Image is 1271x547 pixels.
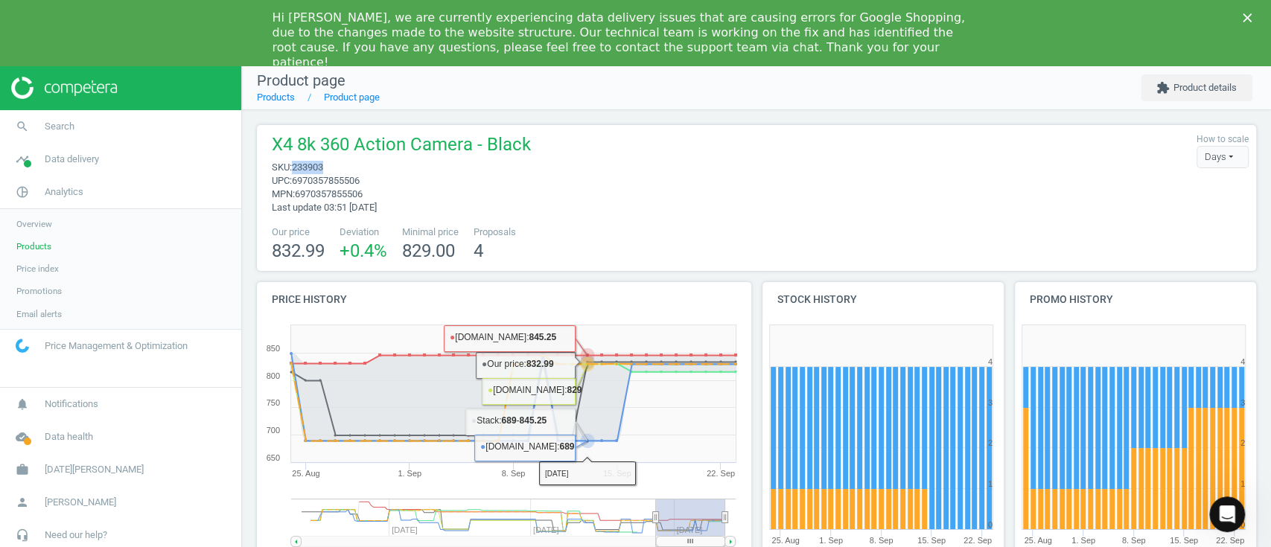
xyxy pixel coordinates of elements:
[603,469,631,478] tspan: 15. Sep
[8,423,36,451] i: cloud_done
[819,536,843,545] tspan: 1. Sep
[257,92,295,103] a: Products
[1197,146,1249,168] div: Days
[1240,398,1245,407] text: 3
[762,282,1004,317] h4: Stock history
[398,469,421,478] tspan: 1. Sep
[45,185,83,199] span: Analytics
[340,240,387,261] span: +0.4 %
[16,285,62,297] span: Promotions
[502,469,526,478] tspan: 8. Sep
[257,71,345,89] span: Product page
[292,469,319,478] tspan: 25. Aug
[1015,282,1256,317] h4: Promo history
[1240,357,1245,366] text: 4
[16,339,29,353] img: wGWNvw8QSZomAAAAABJRU5ErkJggg==
[45,153,99,166] span: Data delivery
[402,240,455,261] span: 829.00
[1156,81,1170,95] i: extension
[707,469,735,478] tspan: 22. Sep
[1170,536,1198,545] tspan: 15. Sep
[1216,536,1244,545] tspan: 22. Sep
[869,536,893,545] tspan: 8. Sep
[16,240,51,252] span: Products
[11,77,117,99] img: ajHJNr6hYgQAAAAASUVORK5CYII=
[273,10,975,70] div: Hi [PERSON_NAME], we are currently experiencing data delivery issues that are causing errors for ...
[8,112,36,141] i: search
[292,161,323,173] span: 233903
[1121,536,1145,545] tspan: 8. Sep
[8,390,36,418] i: notifications
[1243,13,1258,22] div: Close
[272,202,377,213] span: Last update 03:51 [DATE]
[1024,536,1051,545] tspan: 25. Aug
[272,188,295,199] span: mpn :
[16,263,59,275] span: Price index
[267,371,280,380] text: 800
[272,225,325,239] span: Our price
[45,463,144,476] span: [DATE][PERSON_NAME]
[963,536,992,545] tspan: 22. Sep
[1141,74,1252,101] button: extensionProduct details
[267,344,280,353] text: 850
[1240,438,1245,447] text: 2
[1240,479,1245,488] text: 1
[917,536,946,545] tspan: 15. Sep
[8,145,36,173] i: timeline
[45,339,188,353] span: Price Management & Optimization
[1071,536,1095,545] tspan: 1. Sep
[340,225,387,239] span: Deviation
[402,225,459,239] span: Minimal price
[267,426,280,435] text: 700
[16,308,62,320] span: Email alerts
[267,453,280,462] text: 650
[257,282,751,317] h4: Price history
[272,132,531,161] span: X4 8k 360 Action Camera - Black
[272,175,292,186] span: upc :
[987,438,992,447] text: 2
[16,218,52,230] span: Overview
[272,161,292,173] span: sku :
[474,240,483,261] span: 4
[8,488,36,516] i: person
[1197,133,1249,146] label: How to scale
[324,92,380,103] a: Product page
[45,496,116,509] span: [PERSON_NAME]
[987,398,992,407] text: 3
[987,520,992,529] text: 0
[45,397,98,411] span: Notifications
[1209,496,1245,532] iframe: Intercom live chat
[987,479,992,488] text: 1
[8,455,36,484] i: work
[474,225,516,239] span: Proposals
[771,536,799,545] tspan: 25. Aug
[8,178,36,206] i: pie_chart_outlined
[272,240,325,261] span: 832.99
[295,188,363,199] span: 6970357855506
[267,398,280,407] text: 750
[292,175,360,186] span: 6970357855506
[45,120,74,133] span: Search
[45,528,107,542] span: Need our help?
[45,430,93,444] span: Data health
[987,357,992,366] text: 4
